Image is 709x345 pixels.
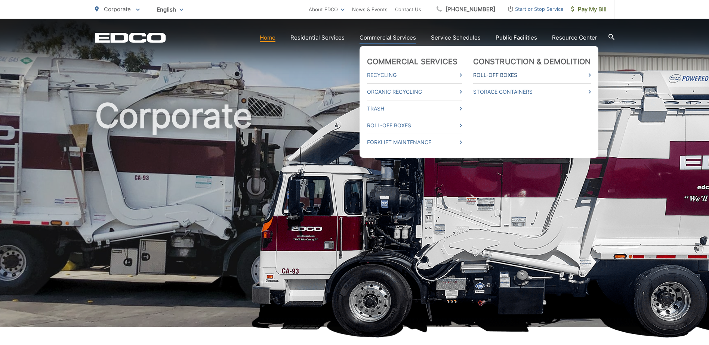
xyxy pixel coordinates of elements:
a: EDCD logo. Return to the homepage. [95,32,166,43]
h1: Corporate [95,97,614,333]
a: Public Facilities [496,33,537,42]
span: Pay My Bill [571,5,607,14]
a: Home [260,33,275,42]
a: Residential Services [290,33,345,42]
a: Commercial Services [367,57,458,66]
a: Organic Recycling [367,87,462,96]
a: News & Events [352,5,388,14]
a: Roll-Off Boxes [473,71,591,80]
span: Corporate [104,6,131,13]
a: Construction & Demolition [473,57,591,66]
a: Forklift Maintenance [367,138,462,147]
a: Trash [367,104,462,113]
span: English [151,3,189,16]
a: Roll-Off Boxes [367,121,462,130]
a: Storage Containers [473,87,591,96]
a: Service Schedules [431,33,481,42]
a: Commercial Services [360,33,416,42]
a: Resource Center [552,33,597,42]
a: Recycling [367,71,462,80]
a: About EDCO [309,5,345,14]
a: Contact Us [395,5,421,14]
